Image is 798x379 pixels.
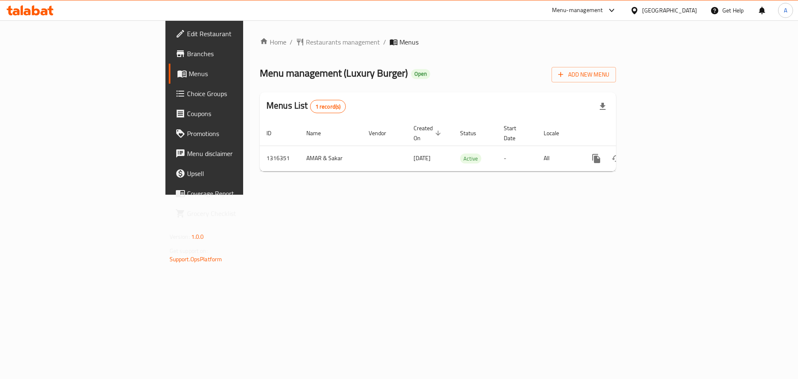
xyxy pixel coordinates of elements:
[260,64,408,82] span: Menu management ( Luxury Burger )
[642,6,697,15] div: [GEOGRAPHIC_DATA]
[170,245,208,256] span: Get support on:
[169,24,299,44] a: Edit Restaurant
[187,29,292,39] span: Edit Restaurant
[169,124,299,144] a: Promotions
[552,67,616,82] button: Add New Menu
[586,149,606,168] button: more
[300,146,362,171] td: AMAR & Sakar
[169,183,299,203] a: Coverage Report
[537,146,580,171] td: All
[306,128,332,138] span: Name
[460,154,481,163] div: Active
[169,163,299,183] a: Upsell
[266,99,346,113] h2: Menus List
[414,153,431,163] span: [DATE]
[460,154,481,163] span: Active
[187,208,292,218] span: Grocery Checklist
[414,123,443,143] span: Created On
[306,37,380,47] span: Restaurants management
[187,149,292,159] span: Menu disclaimer
[504,123,527,143] span: Start Date
[187,188,292,198] span: Coverage Report
[169,84,299,104] a: Choice Groups
[310,103,346,111] span: 1 record(s)
[606,149,626,168] button: Change Status
[552,5,603,15] div: Menu-management
[399,37,419,47] span: Menus
[544,128,570,138] span: Locale
[169,64,299,84] a: Menus
[169,44,299,64] a: Branches
[260,121,673,171] table: enhanced table
[170,254,222,265] a: Support.OpsPlatform
[187,49,292,59] span: Branches
[187,129,292,139] span: Promotions
[460,128,487,138] span: Status
[187,109,292,119] span: Coupons
[497,146,537,171] td: -
[593,97,613,116] div: Export file
[169,203,299,223] a: Grocery Checklist
[187,89,292,99] span: Choice Groups
[411,70,430,77] span: Open
[187,168,292,178] span: Upsell
[189,69,292,79] span: Menus
[170,231,190,242] span: Version:
[266,128,282,138] span: ID
[191,231,204,242] span: 1.0.0
[169,104,299,124] a: Coupons
[369,128,397,138] span: Vendor
[558,69,609,80] span: Add New Menu
[260,37,616,47] nav: breadcrumb
[411,69,430,79] div: Open
[296,37,380,47] a: Restaurants management
[383,37,386,47] li: /
[580,121,673,146] th: Actions
[310,100,346,113] div: Total records count
[784,6,787,15] span: A
[169,144,299,163] a: Menu disclaimer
